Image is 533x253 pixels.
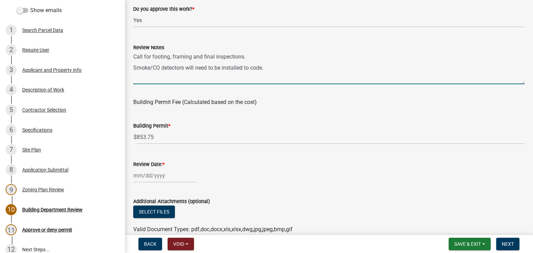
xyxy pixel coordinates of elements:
[449,238,491,250] button: Save & Exit
[173,241,184,247] span: Void
[6,184,17,195] div: 9
[168,238,194,250] button: Void
[6,204,17,215] div: 10
[22,47,49,52] div: Require User
[6,104,17,115] div: 5
[133,124,170,129] label: Building Permit
[6,84,17,95] div: 4
[138,238,162,250] button: Back
[17,6,62,15] label: Show emails
[133,199,210,204] label: Additional Attachments (optional)
[6,25,17,36] div: 1
[6,224,17,235] div: 11
[22,227,72,232] div: Approve or deny permit
[22,87,64,92] div: Description of Work
[22,28,63,33] div: Search Parcel Data
[496,238,519,250] button: Next
[144,241,156,247] span: Back
[133,206,175,218] button: Select files
[133,226,293,233] span: Valid Document Types: pdf,doc,docx,xls,xlsx,dwg,jpg,jpeg,bmp,gif
[454,241,481,247] span: Save & Exit
[133,45,164,50] label: Review Notes
[22,147,41,152] div: Site Plan
[6,164,17,175] div: 8
[22,207,83,212] div: Building Department Review
[133,130,137,144] span: $
[6,144,17,155] div: 7
[133,90,525,106] div: Building Permit Fee (Calculated based on the cost)
[22,107,66,112] div: Contractor Selection
[22,167,68,172] div: Application Submittal
[6,44,17,55] div: 2
[133,168,197,183] input: mm/dd/yyyy
[502,241,514,247] span: Next
[6,64,17,76] div: 3
[133,162,164,167] label: Review Date:
[22,68,82,72] div: Applicant and Property Info
[133,7,194,12] label: Do you approve this work?
[6,124,17,136] div: 6
[22,128,52,132] div: Specifications
[22,187,64,192] div: Zoning Plan Review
